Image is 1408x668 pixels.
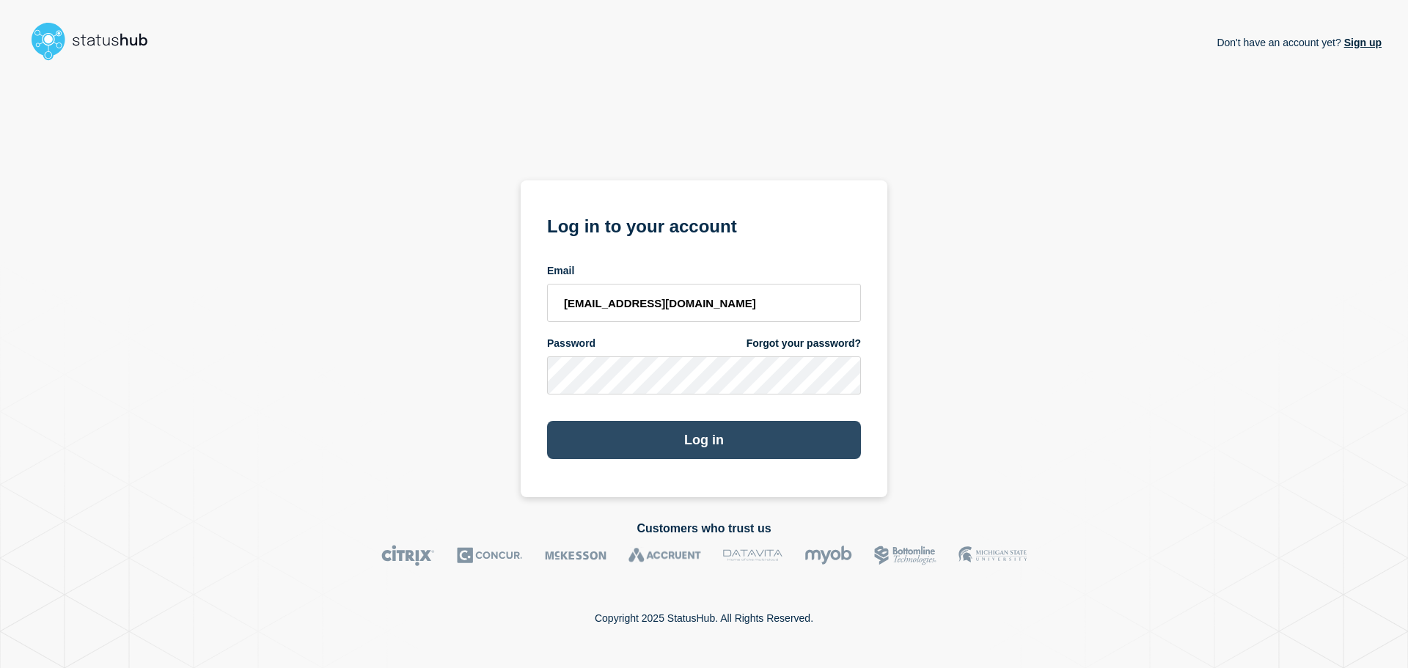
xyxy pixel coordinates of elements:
[381,545,435,566] img: Citrix logo
[747,337,861,350] a: Forgot your password?
[547,421,861,459] button: Log in
[457,545,523,566] img: Concur logo
[874,545,936,566] img: Bottomline logo
[547,337,595,350] span: Password
[958,545,1027,566] img: MSU logo
[1341,37,1382,48] a: Sign up
[595,612,813,624] p: Copyright 2025 StatusHub. All Rights Reserved.
[723,545,782,566] img: DataVita logo
[547,284,861,322] input: email input
[1217,25,1382,60] p: Don't have an account yet?
[26,522,1382,535] h2: Customers who trust us
[628,545,701,566] img: Accruent logo
[26,18,166,65] img: StatusHub logo
[547,211,861,238] h1: Log in to your account
[547,264,574,278] span: Email
[545,545,606,566] img: McKesson logo
[547,356,861,394] input: password input
[804,545,852,566] img: myob logo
